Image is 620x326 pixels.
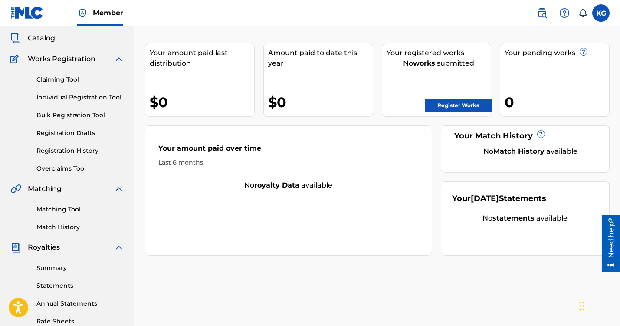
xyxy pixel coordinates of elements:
a: Annual Statements [36,299,124,308]
a: Matching Tool [36,205,124,214]
img: Top Rightsholder [77,8,88,18]
span: Royalties [28,242,60,253]
img: search [537,8,547,18]
img: expand [114,54,124,64]
div: Notifications [578,9,587,17]
img: help [559,8,570,18]
div: Help [556,4,573,22]
a: Bulk Registration Tool [36,111,124,120]
div: Amount paid to date this year [268,48,373,69]
a: Registration Drafts [36,128,124,138]
div: Your Statements [452,193,546,204]
div: Your amount paid last distribution [150,48,254,69]
span: Works Registration [28,54,95,64]
a: Rate Sheets [36,317,124,326]
span: ? [538,131,545,138]
strong: statements [492,214,535,222]
a: Public Search [533,4,551,22]
img: MLC Logo [10,7,44,19]
a: Overclaims Tool [36,164,124,173]
strong: works [413,59,435,67]
a: Summary [36,263,124,273]
strong: royalty data [254,181,299,189]
div: No available [145,180,432,191]
div: No available [452,213,598,224]
a: Statements [36,281,124,290]
span: Catalog [28,33,55,43]
div: $0 [268,92,373,112]
div: 0 [505,92,609,112]
img: Catalog [10,33,21,43]
div: User Menu [592,4,610,22]
div: No available [463,146,598,157]
a: Individual Registration Tool [36,93,124,102]
div: Drag [579,293,584,319]
iframe: Chat Widget [577,284,620,326]
iframe: Resource Center [600,215,620,272]
a: Register Works [425,99,492,112]
div: No submitted [387,58,491,69]
a: CatalogCatalog [10,33,55,43]
div: Your Match History [452,130,598,142]
strong: Match History [493,147,545,155]
a: Registration History [36,146,124,155]
div: Need help? [6,3,17,43]
img: Matching [10,184,21,194]
img: Royalties [10,242,21,253]
img: expand [114,184,124,194]
img: expand [114,242,124,253]
div: Last 6 months [158,158,419,167]
div: Your amount paid over time [158,143,419,158]
img: Works Registration [10,54,22,64]
a: Match History [36,223,124,232]
a: Claiming Tool [36,75,124,84]
span: [DATE] [471,194,499,203]
div: Your pending works [505,48,609,58]
div: Your registered works [387,48,491,58]
span: Member [93,8,123,18]
span: Matching [28,184,62,194]
div: $0 [150,92,254,112]
span: ? [580,48,587,55]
